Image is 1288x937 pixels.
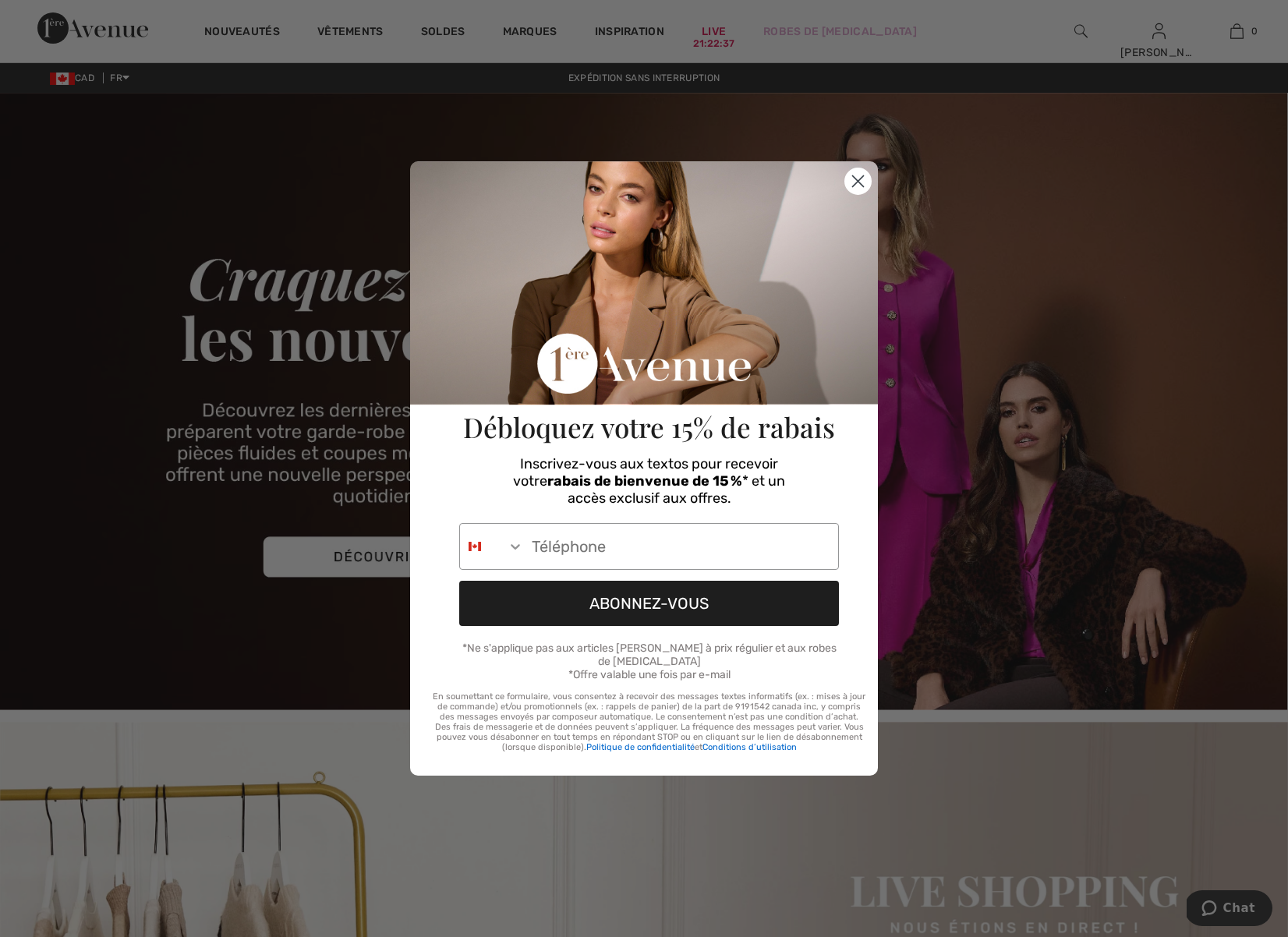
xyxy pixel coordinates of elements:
[463,408,835,445] span: Débloquez votre 15% de rabais
[433,691,865,752] p: En soumettant ce formulaire, vous consentez à recevoir des messages textes informatifs (ex. : mis...
[462,642,837,668] span: *Ne s'applique pas aux articles [PERSON_NAME] à prix régulier et aux robes de [MEDICAL_DATA]
[702,742,797,752] a: Conditions d’utilisation
[460,524,524,569] button: Search Countries
[524,524,838,569] input: Téléphone
[844,168,872,195] button: Close dialog
[568,668,731,681] span: *Offre valable une fois par e-mail
[547,472,742,490] span: rabais de bienvenue de 15 %
[459,581,839,626] button: ABONNEZ-VOUS
[469,540,481,553] img: Canada
[513,455,785,507] span: Inscrivez-vous aux textos pour recevoir votre * et un accès exclusif aux offres.
[586,742,695,752] a: Politique de confidentialité
[37,11,69,25] span: Chat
